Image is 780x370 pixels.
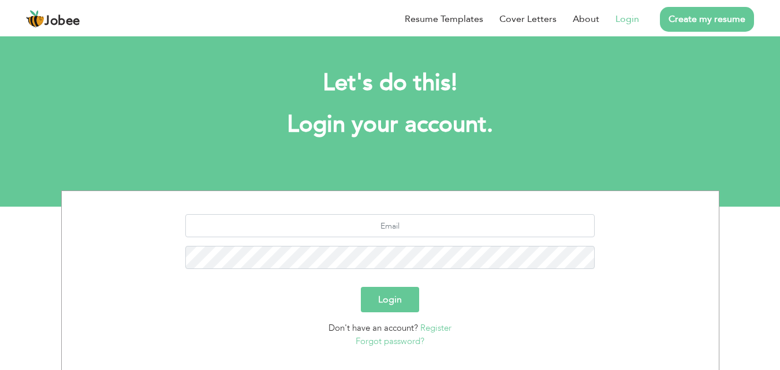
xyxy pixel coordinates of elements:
[329,322,418,334] span: Don't have an account?
[499,12,557,26] a: Cover Letters
[361,287,419,312] button: Login
[44,15,80,28] span: Jobee
[185,214,595,237] input: Email
[79,110,702,140] h1: Login your account.
[26,10,80,28] a: Jobee
[405,12,483,26] a: Resume Templates
[573,12,599,26] a: About
[420,322,451,334] a: Register
[26,10,44,28] img: jobee.io
[660,7,754,32] a: Create my resume
[615,12,639,26] a: Login
[356,335,424,347] a: Forgot password?
[79,68,702,98] h2: Let's do this!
